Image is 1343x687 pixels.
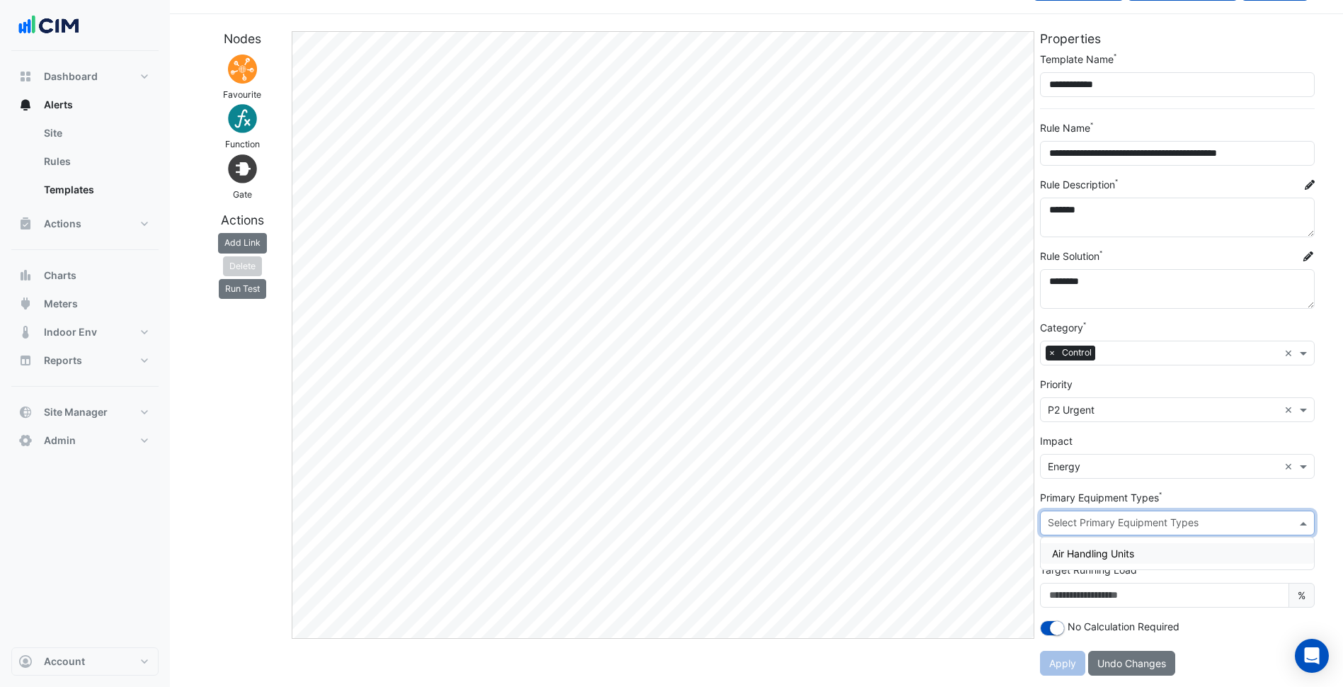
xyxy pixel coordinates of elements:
label: Priority [1040,377,1073,392]
app-icon: Site Manager [18,405,33,419]
app-icon: Meters [18,297,33,311]
span: Clear [1284,402,1296,417]
a: Site [33,119,159,147]
span: Indoor Env [44,325,97,339]
app-icon: Admin [18,433,33,448]
a: Templates [33,176,159,204]
label: No Calculation Required [1068,619,1179,634]
a: Rules [33,147,159,176]
span: Charts [44,268,76,283]
label: Rule Description [1040,177,1115,192]
span: Dashboard [44,69,98,84]
button: Alerts [11,91,159,119]
div: Select Primary Equipment Types [1046,515,1199,533]
div: Open Intercom Messenger [1295,639,1329,673]
label: Rule Solution [1040,249,1099,263]
label: Target Running Load [1040,562,1137,577]
span: Meters [44,297,78,311]
img: Function [225,101,260,136]
label: Impact [1040,433,1073,448]
span: × [1046,346,1058,360]
app-icon: Reports [18,353,33,368]
span: Alerts [44,98,73,112]
h5: Actions [198,212,286,227]
label: Category [1040,320,1083,335]
span: % [1288,583,1315,608]
button: Meters [11,290,159,318]
span: Actions [44,217,81,231]
ng-dropdown-panel: Options list [1040,537,1315,570]
span: Account [44,654,85,669]
app-icon: Actions [18,217,33,231]
span: Clear [1284,459,1296,474]
div: Alerts [11,119,159,210]
span: Air Handling Units [1052,547,1134,560]
span: Reports [44,353,82,368]
img: Favourite [225,52,260,86]
button: Indoor Env [11,318,159,346]
button: Add Link [218,233,267,253]
button: Account [11,647,159,676]
button: Undo Changes [1088,651,1175,676]
img: Gate [225,152,260,186]
app-icon: Charts [18,268,33,283]
button: Site Manager [11,398,159,426]
img: Company Logo [17,11,81,40]
span: Control [1058,346,1095,360]
small: Gate [233,189,252,200]
span: Clear [1284,346,1296,360]
small: Function [225,139,260,149]
button: Actions [11,210,159,238]
app-icon: Dashboard [18,69,33,84]
label: Primary Equipment Types [1040,490,1159,505]
span: Site Manager [44,405,108,419]
button: Admin [11,426,159,455]
app-icon: Indoor Env [18,325,33,339]
h5: Nodes [198,31,286,46]
label: Rule Name [1040,120,1090,135]
label: Template Name [1040,52,1114,67]
small: Favourite [223,89,261,100]
span: Admin [44,433,76,448]
button: Run Test [219,279,266,299]
button: Dashboard [11,62,159,91]
button: Reports [11,346,159,375]
h5: Properties [1040,31,1315,46]
button: Charts [11,261,159,290]
app-icon: Alerts [18,98,33,112]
